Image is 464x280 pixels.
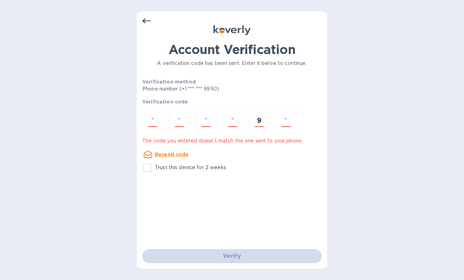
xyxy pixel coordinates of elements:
p: The code you entered doesn’t match the one sent to your phone. [142,137,322,145]
b: Verification method [142,79,196,85]
p: A verification code has been sent. Enter it below to continue. [142,60,322,67]
p: Phone number (+1 *** *** 9950) [142,85,273,93]
u: Resend code [155,152,189,157]
p: Verification code [142,98,322,105]
h1: Account Verification [142,42,322,57]
p: Trust this device for 2 weeks [155,164,226,171]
